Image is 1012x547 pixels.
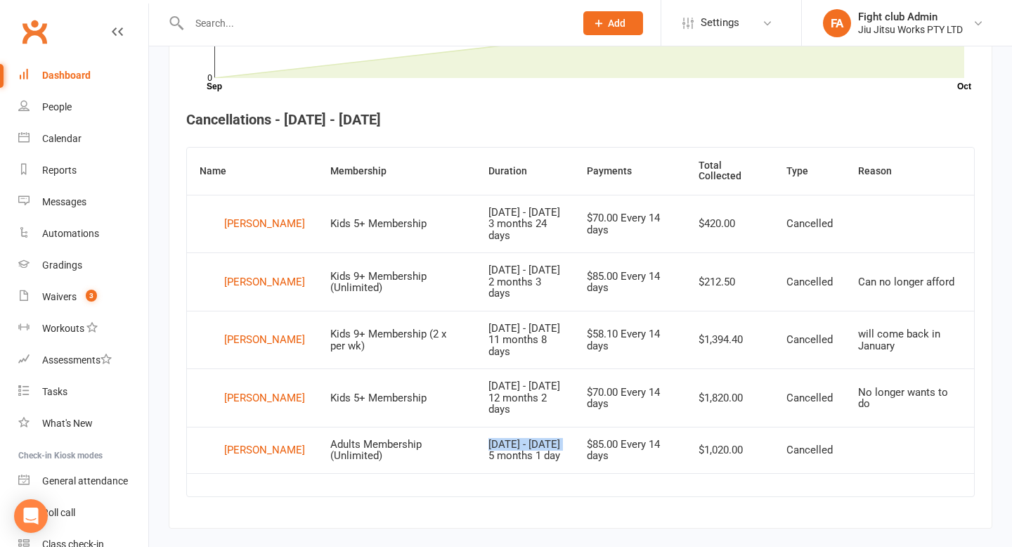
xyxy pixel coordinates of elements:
div: [PERSON_NAME] [224,271,305,292]
td: $1,020.00 [686,427,774,473]
td: Kids 5+ Membership [318,195,476,253]
div: General attendance [42,475,128,487]
div: $70.00 Every 14 days [587,387,673,410]
div: 12 months 2 days [488,392,562,416]
td: $212.50 [686,252,774,311]
div: $58.10 Every 14 days [587,328,673,352]
th: Reason [845,148,974,195]
a: People [18,91,148,123]
a: Dashboard [18,60,148,91]
div: 2 months 3 days [488,276,562,300]
div: $70.00 Every 14 days [587,212,673,236]
div: Gradings [42,259,82,271]
div: [PERSON_NAME] [224,330,305,351]
span: Add [608,18,625,29]
a: [PERSON_NAME] [200,330,305,351]
td: Kids 9+ Membership (2 x per wk) [318,311,476,369]
td: Can no longer afford [845,252,974,311]
td: Cancelled [774,252,845,311]
div: What's New [42,418,93,429]
td: Cancelled [774,195,845,253]
div: Calendar [42,133,82,144]
div: 11 months 8 days [488,334,562,357]
td: Cancelled [774,311,845,369]
div: Jiu Jitsu Works PTY LTD [858,23,963,36]
td: $420.00 [686,195,774,253]
div: Waivers [42,291,77,302]
td: Kids 9+ Membership (Unlimited) [318,252,476,311]
th: Type [774,148,845,195]
input: Search... [185,13,565,33]
a: [PERSON_NAME] [200,214,305,235]
th: Payments [574,148,686,195]
td: Cancelled [774,427,845,473]
h4: Cancellations - [DATE] - [DATE] [186,112,975,127]
a: Clubworx [17,14,52,49]
div: $85.00 Every 14 days [587,271,673,294]
span: 3 [86,290,97,302]
span: Settings [701,7,739,39]
a: What's New [18,408,148,439]
th: Name [187,148,318,195]
td: [DATE] - [DATE] [476,368,574,427]
div: Assessments [42,354,112,366]
a: General attendance kiosk mode [18,465,148,497]
div: Automations [42,228,99,239]
td: $1,394.40 [686,311,774,369]
div: Fight club Admin [858,11,963,23]
div: 5 months 1 day [488,450,562,462]
div: [PERSON_NAME] [224,439,305,461]
a: Assessments [18,345,148,376]
th: Membership [318,148,476,195]
th: Total Collected [686,148,774,195]
div: Tasks [42,386,67,397]
a: Roll call [18,497,148,529]
a: [PERSON_NAME] [200,387,305,408]
td: [DATE] - [DATE] [476,427,574,473]
td: [DATE] - [DATE] [476,195,574,253]
div: Open Intercom Messenger [14,499,48,533]
a: [PERSON_NAME] [200,439,305,461]
div: Dashboard [42,70,91,81]
td: [DATE] - [DATE] [476,311,574,369]
div: [PERSON_NAME] [224,387,305,408]
div: Messages [42,196,86,207]
a: Reports [18,155,148,186]
div: FA [823,9,851,37]
td: No longer wants to do [845,368,974,427]
a: Messages [18,186,148,218]
td: Cancelled [774,368,845,427]
td: [DATE] - [DATE] [476,252,574,311]
button: Add [583,11,643,35]
a: Calendar [18,123,148,155]
a: [PERSON_NAME] [200,271,305,292]
div: [PERSON_NAME] [224,214,305,235]
div: Workouts [42,323,84,334]
td: Adults Membership (Unlimited) [318,427,476,473]
th: Duration [476,148,574,195]
a: Workouts [18,313,148,345]
a: Waivers 3 [18,281,148,313]
div: $85.00 Every 14 days [587,439,673,462]
td: Kids 5+ Membership [318,368,476,427]
div: Reports [42,165,77,176]
a: Gradings [18,250,148,281]
a: Automations [18,218,148,250]
td: $1,820.00 [686,368,774,427]
div: People [42,101,72,112]
div: Roll call [42,507,75,518]
a: Tasks [18,376,148,408]
td: will come back in January [845,311,974,369]
div: 3 months 24 days [488,218,562,241]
